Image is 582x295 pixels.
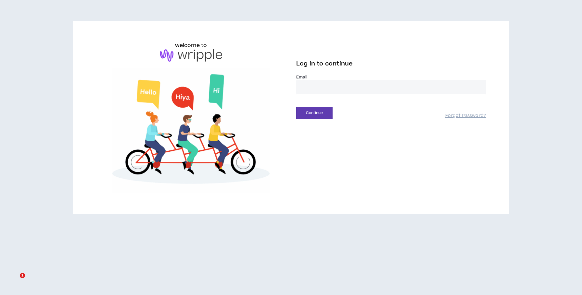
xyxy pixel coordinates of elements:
img: logo-brand.png [160,49,222,62]
span: Log in to continue [296,60,353,68]
img: Welcome to Wripple [96,68,286,193]
label: Email [296,74,486,80]
h6: welcome to [175,41,207,49]
iframe: Intercom live chat [6,273,22,289]
button: Continue [296,107,333,119]
span: 1 [20,273,25,278]
a: Forgot Password? [445,113,486,119]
